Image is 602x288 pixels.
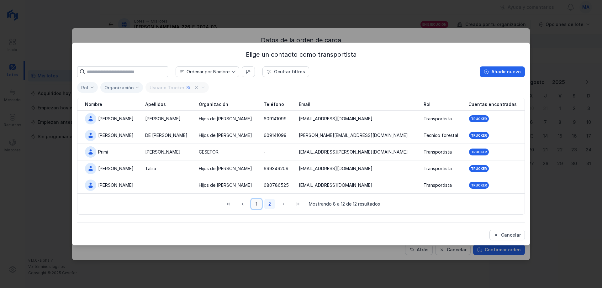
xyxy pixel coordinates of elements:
[264,165,288,172] div: 699349209
[471,133,487,138] div: Trucker
[471,150,487,154] div: Trucker
[176,67,231,77] span: Nombre
[299,149,408,155] div: [EMAIL_ADDRESS][PERSON_NAME][DOMAIN_NAME]
[199,132,252,139] div: Hijos de [PERSON_NAME]
[471,183,487,187] div: Trucker
[264,149,266,155] div: -
[222,199,234,209] button: First Page
[264,199,275,209] button: Page 2
[264,116,287,122] div: 609141099
[199,165,252,172] div: Hijos de [PERSON_NAME]
[199,116,252,122] div: Hijos de [PERSON_NAME]
[81,85,88,90] div: Rol
[264,182,289,188] div: 680786525
[98,116,134,122] div: [PERSON_NAME]
[145,149,181,155] div: [PERSON_NAME]
[424,116,452,122] div: Transportista
[145,165,156,172] div: Talsa
[262,66,309,77] button: Ocultar filtros
[424,182,452,188] div: Transportista
[501,232,521,238] div: Cancelar
[491,69,521,75] div: Añadir nuevo
[251,199,262,209] button: Page 1
[309,201,380,207] span: Mostrando 8 a 12 de 12 resultados
[471,117,487,121] div: Trucker
[274,69,305,75] div: Ocultar filtros
[299,165,372,172] div: [EMAIL_ADDRESS][DOMAIN_NAME]
[264,101,284,107] span: Teléfono
[424,132,458,139] div: Técnico forestal
[480,66,525,77] button: Añadir nuevo
[299,101,310,107] span: Email
[85,101,102,107] span: Nombre
[98,149,108,155] div: Primi
[468,101,517,107] span: Cuentas encontradas
[471,166,487,171] div: Trucker
[199,149,219,155] div: CESEFOR
[77,82,90,93] span: Seleccionar
[145,116,181,122] div: [PERSON_NAME]
[145,132,187,139] div: DE [PERSON_NAME]
[424,165,452,172] div: Transportista
[299,182,372,188] div: [EMAIL_ADDRESS][DOMAIN_NAME]
[264,132,287,139] div: 609141099
[489,230,525,240] button: Cancelar
[299,132,408,139] div: [PERSON_NAME][EMAIL_ADDRESS][DOMAIN_NAME]
[145,101,166,107] span: Apellidos
[98,182,134,188] div: [PERSON_NAME]
[199,182,252,188] div: Hijos de [PERSON_NAME]
[424,101,430,107] span: Rol
[104,85,134,90] div: Organización
[98,132,134,139] div: [PERSON_NAME]
[299,116,372,122] div: [EMAIL_ADDRESS][DOMAIN_NAME]
[187,70,230,74] div: Ordenar por Nombre
[98,165,134,172] div: [PERSON_NAME]
[424,149,452,155] div: Transportista
[237,199,249,209] button: Previous Page
[77,50,525,59] div: Elige un contacto como transportista
[199,101,228,107] span: Organización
